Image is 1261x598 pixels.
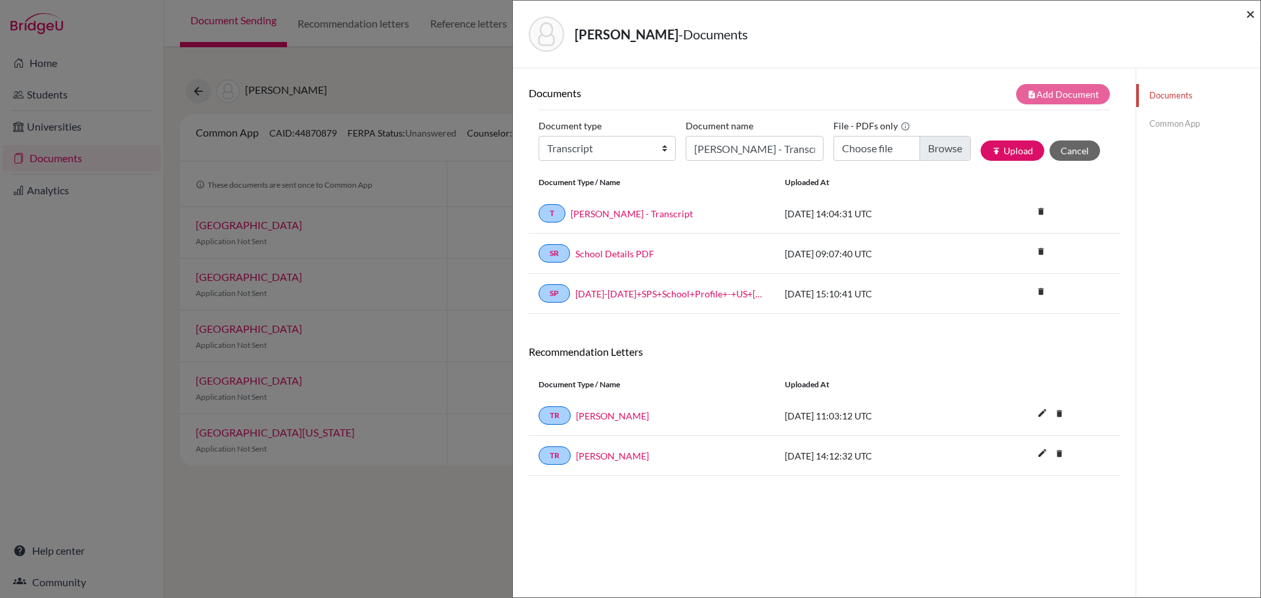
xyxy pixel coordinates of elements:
[775,247,972,261] div: [DATE] 09:07:40 UTC
[575,247,654,261] a: School Details PDF
[539,446,571,465] a: TR
[1136,112,1260,135] a: Common App
[539,244,570,263] a: SR
[576,449,649,463] a: [PERSON_NAME]
[1031,242,1051,261] i: delete
[1050,446,1069,463] a: delete
[678,26,748,42] span: - Documents
[1031,202,1051,221] i: delete
[775,207,972,221] div: [DATE] 14:04:31 UTC
[1050,406,1069,423] a: delete
[1031,284,1051,301] a: delete
[1031,244,1051,261] a: delete
[529,379,775,391] div: Document Type / Name
[686,116,753,136] label: Document name
[575,26,678,42] strong: [PERSON_NAME]
[571,207,693,221] a: [PERSON_NAME] - Transcript
[1050,140,1100,161] button: Cancel
[1050,404,1069,423] i: delete
[785,410,872,421] span: [DATE] 11:03:12 UTC
[576,409,649,423] a: [PERSON_NAME]
[539,204,565,223] a: T
[1016,84,1110,104] button: note_addAdd Document
[992,146,1001,156] i: publish
[539,116,602,136] label: Document type
[981,140,1044,161] button: publishUpload
[529,177,775,188] div: Document Type / Name
[539,284,570,303] a: SP
[1050,444,1069,463] i: delete
[1031,404,1053,424] button: edit
[1031,444,1053,464] button: edit
[575,287,765,301] a: [DATE]-[DATE]+SPS+School+Profile+-+US+[DOMAIN_NAME]_wide
[833,116,910,136] label: File - PDFs only
[1032,402,1053,423] i: edit
[1136,84,1260,107] a: Documents
[529,345,1120,358] h6: Recommendation Letters
[1246,6,1255,22] button: Close
[529,87,824,99] h6: Documents
[775,379,972,391] div: Uploaded at
[1246,4,1255,23] span: ×
[1027,90,1036,99] i: note_add
[775,287,972,301] div: [DATE] 15:10:41 UTC
[1031,203,1051,221] a: delete
[1031,282,1051,301] i: delete
[785,450,872,461] span: [DATE] 14:12:32 UTC
[1032,442,1053,463] i: edit
[539,406,571,425] a: TR
[775,177,972,188] div: Uploaded at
